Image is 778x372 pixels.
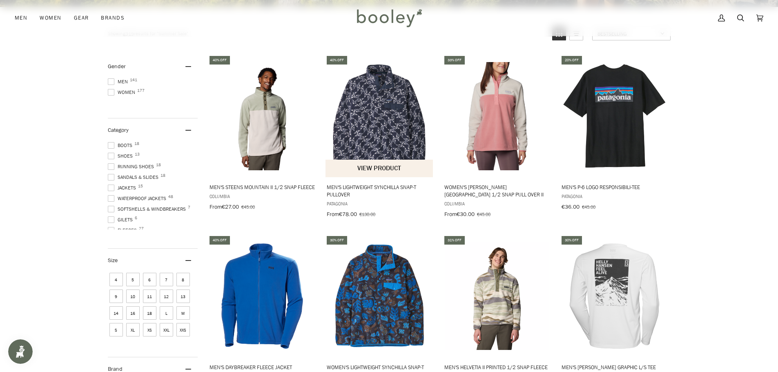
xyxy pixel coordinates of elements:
[222,203,239,211] span: €27.00
[327,56,347,65] div: 40% off
[444,236,465,245] div: 31% off
[560,55,669,213] a: Men's P-6 Logo Responsibili-Tee
[101,14,125,22] span: Brands
[325,242,434,350] img: Patagonia Women's Lightweight Synchilla Snap-T Pullover Across Oceans / Pitch Blue - Booley Galway
[108,195,169,202] span: Waterproof Jackets
[562,193,667,200] span: Patagonia
[139,227,144,231] span: 27
[109,323,123,336] span: Size: S
[143,323,156,336] span: Size: XS
[135,152,140,156] span: 13
[40,14,61,22] span: Women
[241,203,255,210] span: €45.00
[359,211,375,218] span: €130.00
[210,203,222,211] span: From
[176,306,190,320] span: Size: M
[457,210,475,218] span: €30.00
[143,273,156,286] span: Size: 6
[582,203,595,210] span: €45.00
[562,363,667,371] span: Men's [PERSON_NAME] Graphic L/S Tee
[160,323,173,336] span: Size: XXL
[126,306,140,320] span: Size: 16
[327,210,339,218] span: From
[176,273,190,286] span: Size: 8
[108,163,156,170] span: Running Shoes
[210,183,315,191] span: Men's Steens Mountain II 1/2 Snap Fleece
[160,273,173,286] span: Size: 7
[560,242,669,350] img: Helly Hansen Men's Skog Graphic L/S Tee White - Booley Galway
[109,290,123,303] span: Size: 9
[444,210,457,218] span: From
[108,62,126,70] span: Gender
[108,126,129,134] span: Category
[161,174,165,178] span: 18
[327,236,347,245] div: 30% off
[143,306,156,320] span: Size: 18
[126,290,140,303] span: Size: 10
[134,142,139,146] span: 18
[210,236,230,245] div: 40% off
[176,323,190,336] span: Size: XXS
[160,306,173,320] span: Size: L
[156,163,161,167] span: 18
[137,89,145,93] span: 177
[135,216,137,220] span: 6
[108,89,138,96] span: Women
[208,242,317,350] img: Helly Hansen Men's Daybreaker Fleece Jacket Cobalt 2.0 - Booley Galway
[130,78,137,82] span: 141
[443,55,551,221] a: Women's Benton Springs 1/2 Snap Pull Over II
[562,236,582,245] div: 30% off
[108,152,135,160] span: Shoes
[325,62,434,170] img: Patagonia Men's Lightweight Synchilla Snap-T Pullover Synched Flight / New Navy - Booley Galway
[444,183,550,198] span: Women's [PERSON_NAME][GEOGRAPHIC_DATA] 1/2 Snap Pull Over II
[108,78,130,85] span: Men
[8,339,33,364] iframe: Button to open loyalty program pop-up
[108,205,188,213] span: Softshells & Windbreakers
[108,142,135,149] span: Boots
[444,56,465,65] div: 33% off
[108,256,118,264] span: Size
[108,216,135,223] span: Gilets
[74,14,89,22] span: Gear
[477,211,490,218] span: €45.00
[108,174,161,181] span: Sandals & Slides
[138,184,143,188] span: 15
[168,195,173,199] span: 48
[325,160,433,177] button: View product
[562,203,580,211] span: €36.00
[188,205,190,209] span: 7
[210,363,315,371] span: Men's Daybreaker Fleece Jacket
[339,210,357,218] span: €78.00
[443,242,551,350] img: Columbia Men's Helvetia II Printed 1/2 Snap Fleece Safari Rouge Valley - Booley Galway
[126,323,140,336] span: Size: XL
[562,183,667,191] span: Men's P-6 Logo Responsibili-Tee
[160,290,173,303] span: Size: 12
[444,363,550,371] span: Men's Helvetia II Printed 1/2 Snap Fleece
[560,62,669,170] img: Patagonia Men's P-6 Logo Responsibili-Tee Black - Booley Galway
[210,56,230,65] div: 40% off
[562,56,582,65] div: 20% off
[325,55,434,221] a: Men's Lightweight Synchilla Snap-T Pullover
[108,184,138,192] span: Jackets
[210,193,315,200] span: Columbia
[208,55,317,213] a: Men's Steens Mountain II 1/2 Snap Fleece
[353,6,425,30] img: Booley
[126,273,140,286] span: Size: 5
[109,306,123,320] span: Size: 14
[143,290,156,303] span: Size: 11
[15,14,27,22] span: Men
[327,200,432,207] span: Patagonia
[109,273,123,286] span: Size: 4
[444,200,550,207] span: Columbia
[327,183,432,198] span: Men's Lightweight Synchilla Snap-T Pullover
[176,290,190,303] span: Size: 13
[108,227,139,234] span: Fleeces
[443,62,551,170] img: Columbia Women's Benton Springs 1/2 Snap Pull Over II Dark Stone/Pink - Booley Galway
